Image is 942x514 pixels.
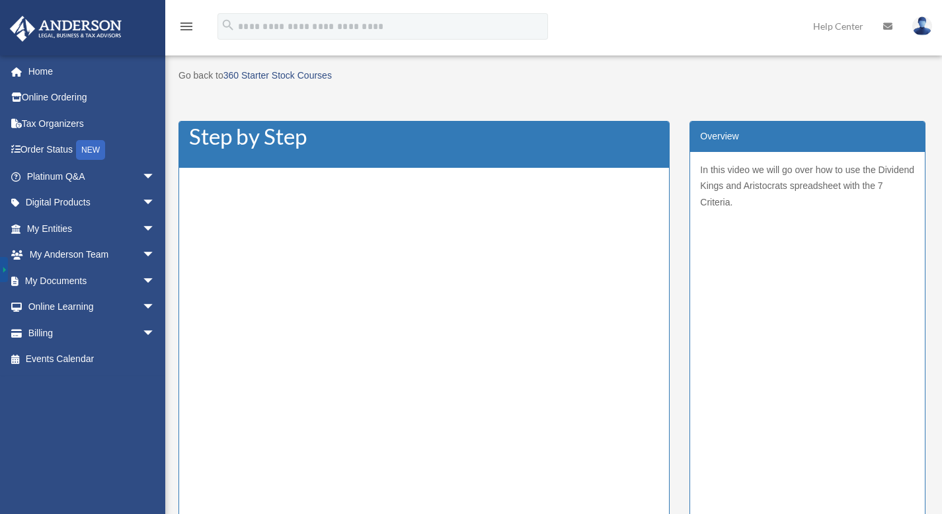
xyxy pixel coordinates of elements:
img: Anderson Advisors Platinum Portal [6,16,126,42]
i: menu [178,18,194,34]
a: Platinum Q&Aarrow_drop_down [9,163,175,190]
a: Tax Organizers [9,110,175,137]
a: Online Learningarrow_drop_down [9,294,175,320]
a: Digital Productsarrow_drop_down [9,190,175,216]
span: arrow_drop_down [142,242,169,269]
a: My Anderson Teamarrow_drop_down [9,242,175,268]
a: Events Calendar [9,346,175,373]
span: arrow_drop_down [142,190,169,217]
a: Billingarrow_drop_down [9,320,175,346]
span: arrow_drop_down [142,320,169,347]
p: In this video we will go over how to use the Dividend Kings and Aristocrats spreadsheet with the ... [700,162,915,211]
h1: Step by Step [189,128,659,145]
span: arrow_drop_down [142,215,169,242]
a: menu [178,23,194,34]
span: arrow_drop_down [142,268,169,295]
span: arrow_drop_down [142,163,169,190]
a: Online Ordering [9,85,175,111]
div: NEW [76,140,105,160]
span: arrow_drop_down [142,294,169,321]
a: My Entitiesarrow_drop_down [9,215,175,242]
a: Home [9,58,175,85]
i: search [221,18,235,32]
a: 360 Starter Stock Courses [223,70,332,81]
div: Overview [690,122,925,152]
a: My Documentsarrow_drop_down [9,268,175,294]
img: User Pic [912,17,932,36]
p: Go back to [178,67,925,89]
a: Order StatusNEW [9,137,175,164]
